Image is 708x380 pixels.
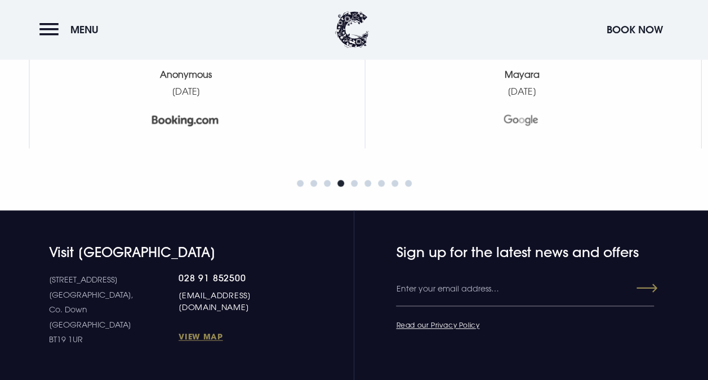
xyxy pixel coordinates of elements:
[335,11,369,48] img: Clandeboye Lodge
[337,180,344,187] span: Go to slide 4
[378,180,385,187] span: Go to slide 7
[405,180,412,187] span: Go to slide 9
[49,244,290,260] h4: Visit [GEOGRAPHIC_DATA]
[364,180,371,187] span: Go to slide 6
[617,278,657,298] button: Submit
[507,86,536,97] time: [DATE]
[396,320,479,329] a: Read our Privacy Policy
[172,86,201,97] time: [DATE]
[391,180,398,187] span: Go to slide 8
[179,289,288,313] a: [EMAIL_ADDRESS][DOMAIN_NAME]
[351,180,358,187] span: Go to slide 5
[70,23,99,36] span: Menu
[505,69,540,80] strong: Mayara
[396,272,654,306] input: Enter your email address…
[39,17,104,42] button: Menu
[49,272,179,347] p: [STREET_ADDRESS] [GEOGRAPHIC_DATA], Co. Down [GEOGRAPHIC_DATA] BT19 1UR
[601,17,669,42] button: Book Now
[160,69,212,80] strong: Anonymous
[396,244,614,260] h4: Sign up for the latest news and offers
[179,331,288,342] a: View Map
[297,180,304,187] span: Go to slide 1
[179,272,288,284] a: 028 91 852500
[324,180,331,187] span: Go to slide 3
[310,180,317,187] span: Go to slide 2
